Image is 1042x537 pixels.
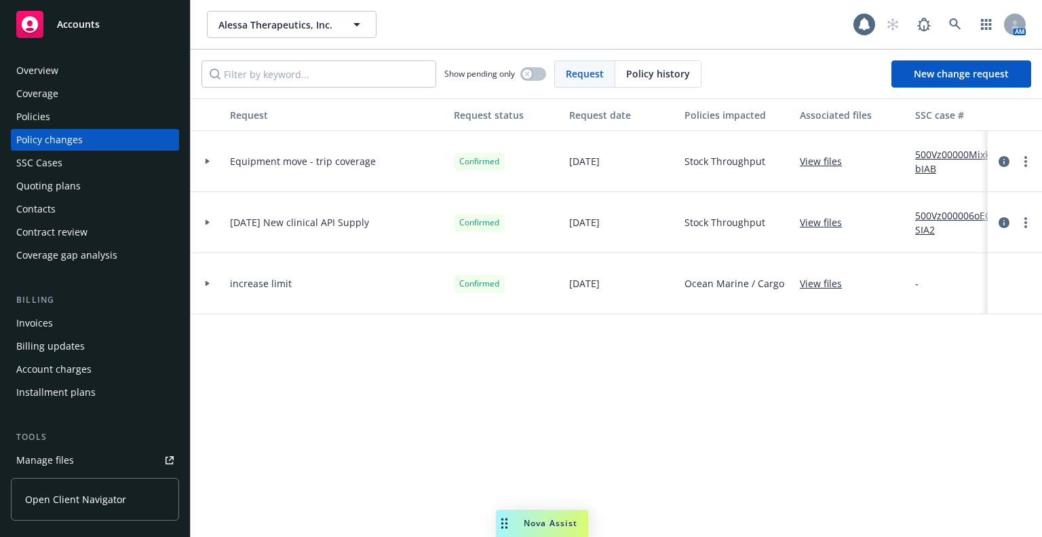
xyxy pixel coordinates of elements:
a: SSC Cases [11,152,179,174]
div: Toggle Row Expanded [191,131,225,192]
div: Request status [454,108,558,122]
a: Overview [11,60,179,81]
span: Policy history [626,67,690,81]
button: Associated files [794,98,910,131]
div: SSC Cases [16,152,62,174]
a: Account charges [11,358,179,380]
span: Ocean Marine / Cargo [684,276,784,291]
a: circleInformation [996,153,1012,170]
span: - [915,276,919,291]
a: View files [800,154,853,168]
span: Confirmed [459,278,499,290]
div: Coverage [16,83,58,105]
div: Contract review [16,221,88,243]
input: Filter by keyword... [201,60,436,88]
div: Overview [16,60,58,81]
div: Billing updates [16,335,85,357]
a: more [1018,153,1034,170]
a: Coverage gap analysis [11,244,179,266]
a: circleInformation [996,215,1012,231]
div: Toggle Row Expanded [191,192,225,253]
a: Accounts [11,5,179,43]
a: Billing updates [11,335,179,357]
span: Stock Throughput [684,154,765,168]
div: Installment plans [16,382,96,403]
div: Contacts [16,198,56,220]
div: Toggle Row Expanded [191,253,225,314]
button: Request date [564,98,679,131]
span: Nova Assist [524,517,577,529]
div: Manage files [16,449,74,471]
button: Nova Assist [496,510,588,537]
div: SSC case # [915,108,1006,122]
span: increase limit [230,276,292,291]
a: New change request [891,60,1031,88]
div: Associated files [800,108,904,122]
div: Drag to move [496,510,513,537]
div: Request [230,108,443,122]
div: Request date [569,108,674,122]
span: Stock Throughput [684,215,765,229]
span: Show pending only [444,68,515,79]
div: Policies [16,106,50,128]
a: 500Vz00000MixkbIAB [915,147,1006,176]
button: Request [225,98,448,131]
a: Manage files [11,449,179,471]
div: Account charges [16,358,92,380]
div: Billing [11,293,179,307]
a: Quoting plans [11,175,179,197]
span: [DATE] New clinical API Supply [230,215,369,229]
a: Coverage [11,83,179,105]
a: more [1018,215,1034,231]
div: Coverage gap analysis [16,244,117,266]
a: Installment plans [11,382,179,403]
a: Invoices [11,312,179,334]
a: View files [800,276,853,291]
span: Equipment move - trip coverage [230,154,376,168]
a: Report a Bug [910,11,938,38]
a: Contacts [11,198,179,220]
button: Policies impacted [679,98,794,131]
a: Search [942,11,969,38]
a: Switch app [973,11,1000,38]
span: Request [566,67,604,81]
a: 500Vz000006oECSIA2 [915,208,1006,237]
a: Contract review [11,221,179,243]
a: View files [800,215,853,229]
span: Open Client Navigator [25,492,126,506]
a: Start snowing [879,11,906,38]
div: Policy changes [16,129,83,151]
div: Quoting plans [16,175,81,197]
button: Request status [448,98,564,131]
div: Policies impacted [684,108,789,122]
span: Confirmed [459,217,499,229]
span: [DATE] [569,215,600,229]
span: New change request [914,67,1009,80]
div: Invoices [16,312,53,334]
span: Confirmed [459,155,499,168]
button: Alessa Therapeutics, Inc. [207,11,377,38]
a: Policy changes [11,129,179,151]
div: Tools [11,430,179,444]
a: Policies [11,106,179,128]
span: Accounts [57,19,100,30]
button: SSC case # [910,98,1011,131]
span: [DATE] [569,276,600,291]
span: [DATE] [569,154,600,168]
span: Alessa Therapeutics, Inc. [218,18,336,32]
